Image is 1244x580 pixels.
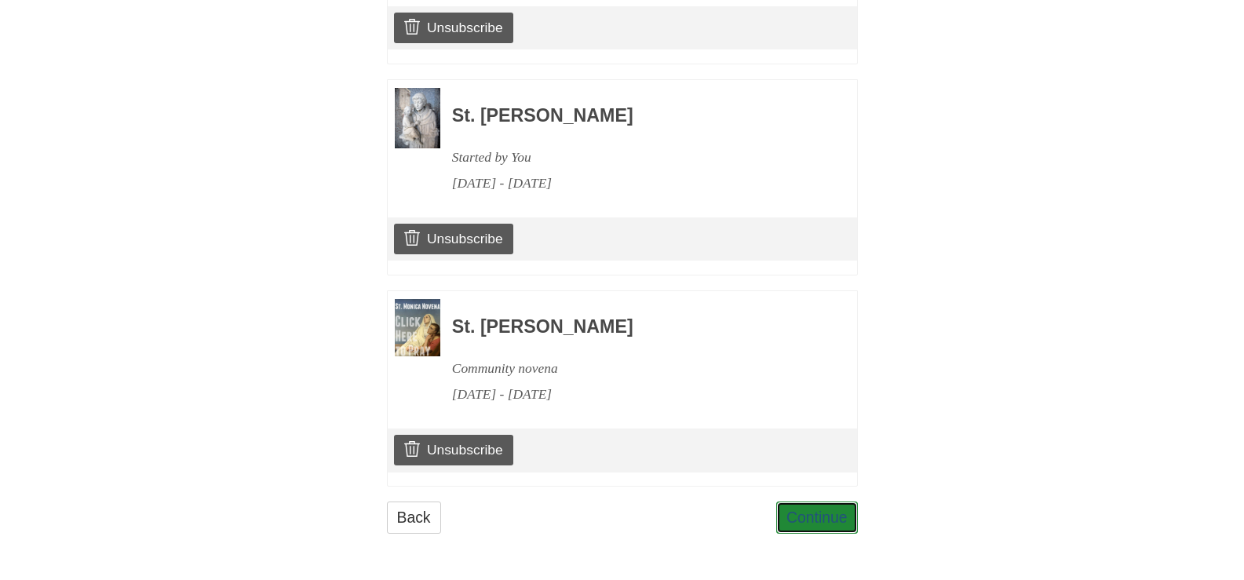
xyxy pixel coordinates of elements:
a: Continue [776,502,858,534]
a: Unsubscribe [394,435,513,465]
h3: St. [PERSON_NAME] [452,106,815,126]
div: Community novena [452,356,815,381]
a: Unsubscribe [394,224,513,254]
div: [DATE] - [DATE] [452,381,815,407]
img: Novena image [395,88,440,148]
a: Back [387,502,441,534]
a: Unsubscribe [394,13,513,42]
h3: St. [PERSON_NAME] [452,317,815,337]
div: [DATE] - [DATE] [452,170,815,196]
img: Novena image [395,299,440,356]
div: Started by You [452,144,815,170]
